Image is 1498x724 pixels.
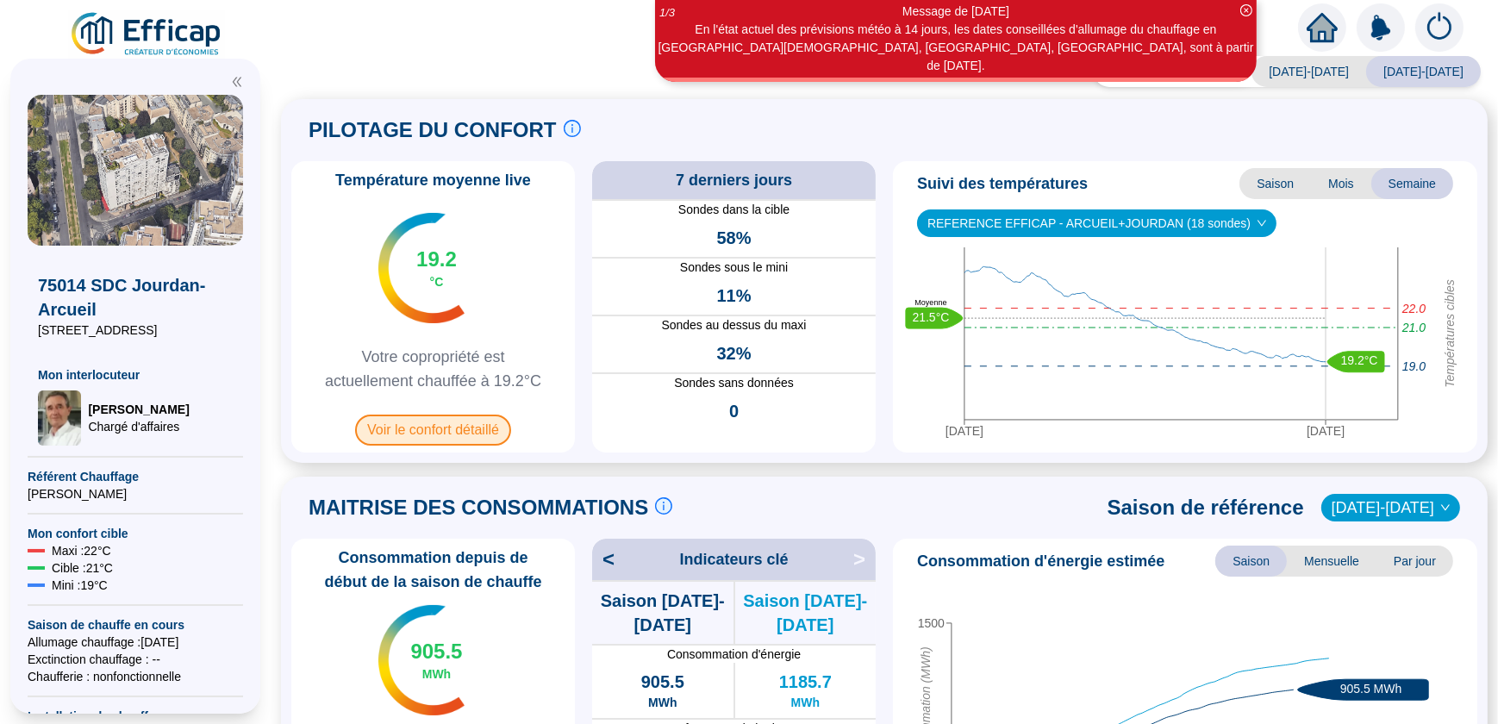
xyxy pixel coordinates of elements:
span: 1185.7 [779,670,832,694]
span: < [592,546,615,573]
span: MAITRISE DES CONSOMMATIONS [309,494,648,521]
span: Consommation d'énergie estimée [917,549,1164,573]
div: En l'état actuel des prévisions météo à 14 jours, les dates conseillées d'allumage du chauffage e... [658,21,1254,75]
span: Chargé d'affaires [88,418,189,435]
text: Moyenne [914,298,946,307]
span: Saison de chauffe en cours [28,616,243,633]
span: info-circle [564,120,581,137]
span: > [853,546,876,573]
span: [DATE]-[DATE] [1251,56,1366,87]
span: Saison [DATE]-[DATE] [592,589,733,637]
span: 58% [716,226,751,250]
img: alerts [1415,3,1464,52]
span: Consommation depuis de début de la saison de chauffe [298,546,568,594]
span: Allumage chauffage : [DATE] [28,633,243,651]
span: 7 derniers jours [676,168,792,192]
span: Mon interlocuteur [38,366,233,384]
span: [PERSON_NAME] [88,401,189,418]
span: [STREET_ADDRESS] [38,321,233,339]
span: Température moyenne live [325,168,541,192]
img: alerts [1357,3,1405,52]
img: efficap energie logo [69,10,225,59]
span: Saison [DATE]-[DATE] [735,589,877,637]
span: Semaine [1371,168,1453,199]
tspan: [DATE] [946,424,983,438]
span: MWh [648,694,677,711]
span: home [1307,12,1338,43]
span: Cible : 21 °C [52,559,113,577]
span: 2019-2020 [1332,495,1450,521]
span: Mini : 19 °C [52,577,108,594]
i: 1 / 3 [659,6,675,19]
img: indicateur températures [378,605,465,715]
tspan: 1500 [918,616,945,630]
span: down [1440,502,1451,513]
span: Sondes dans la cible [592,201,876,219]
span: Sondes sous le mini [592,259,876,277]
span: MWh [422,665,451,683]
span: 11% [716,284,751,308]
span: PILOTAGE DU CONFORT [309,116,557,144]
span: Exctinction chauffage : -- [28,651,243,668]
span: Saison de référence [1108,494,1304,521]
span: Suivi des températures [917,172,1088,196]
tspan: Températures cibles [1443,279,1457,388]
span: Sondes au dessus du maxi [592,316,876,334]
span: Saison [1239,168,1311,199]
span: 905.5 [641,670,684,694]
div: Message de [DATE] [658,3,1254,21]
span: Sondes sans données [592,374,876,392]
text: 21.5°C [913,309,950,323]
tspan: 21.0 [1401,321,1426,334]
span: 0 [729,399,739,423]
span: Mois [1311,168,1371,199]
span: Mon confort cible [28,525,243,542]
text: 905.5 MWh [1340,682,1402,696]
img: Chargé d'affaires [38,390,81,446]
span: 75014 SDC Jourdan-Arcueil [38,273,233,321]
tspan: [DATE] [1307,424,1345,438]
span: REFERENCE EFFICAP - ARCUEIL+JOURDAN (18 sondes) [927,210,1266,236]
span: Par jour [1376,546,1453,577]
span: close-circle [1240,4,1252,16]
span: MWh [791,694,820,711]
span: down [1257,218,1267,228]
span: 19.2 [416,246,457,273]
span: °C [430,273,444,290]
span: double-left [231,76,243,88]
span: [DATE]-[DATE] [1366,56,1481,87]
span: info-circle [655,497,672,515]
tspan: 19.0 [1402,359,1426,372]
span: Saison [1215,546,1287,577]
span: 905.5 [410,638,462,665]
tspan: 22.0 [1401,301,1426,315]
img: indicateur températures [378,213,465,323]
span: Consommation d'énergie [592,646,876,663]
span: [PERSON_NAME] [28,485,243,502]
span: Indicateurs clé [679,547,788,571]
span: Maxi : 22 °C [52,542,111,559]
span: 32% [716,341,751,365]
text: 19.2°C [1341,353,1378,367]
span: Votre copropriété est actuellement chauffée à 19.2°C [298,345,568,393]
span: Référent Chauffage [28,468,243,485]
span: Chaufferie : non fonctionnelle [28,668,243,685]
span: Mensuelle [1287,546,1376,577]
span: Voir le confort détaillé [355,415,511,446]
